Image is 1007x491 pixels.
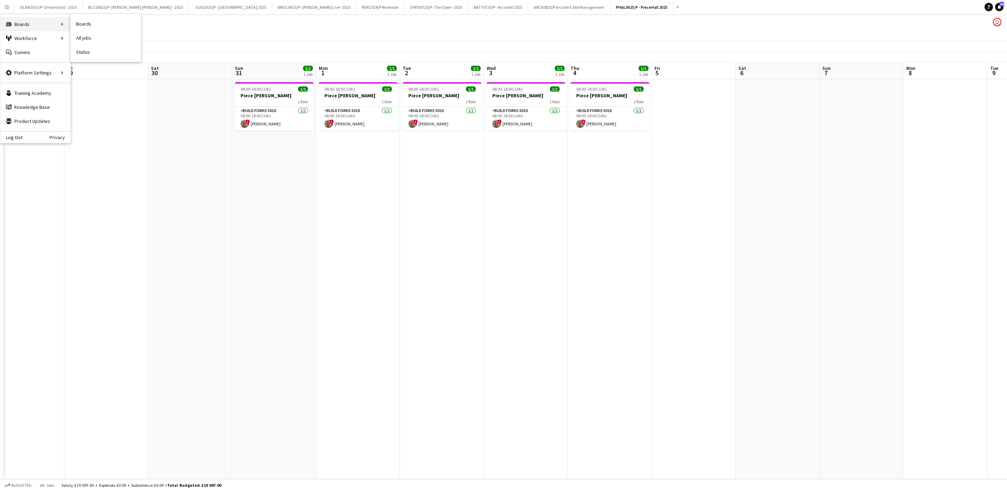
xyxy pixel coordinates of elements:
[151,65,159,71] span: Sat
[0,86,71,100] a: Training Academy
[189,0,272,14] button: JCAS2025/P - [GEOGRAPHIC_DATA] 2025
[298,99,308,104] span: 1 Role
[402,69,411,77] span: 2
[71,45,141,59] a: Status
[303,72,312,77] div: 1 Job
[0,45,71,59] a: Comms
[822,65,831,71] span: Sun
[298,86,308,92] span: 1/1
[330,119,334,124] span: !
[654,65,660,71] span: Fri
[4,482,33,489] button: Budgeted
[234,69,243,77] span: 31
[498,119,502,124] span: !
[50,135,71,140] a: Privacy
[550,86,560,92] span: 1/1
[528,0,610,14] button: ARCA0825/P Arcade X Site Management
[235,107,314,131] app-card-role: Build Forks 50101/108:00-18:00 (10h)![PERSON_NAME]
[571,92,649,99] h3: Piece [PERSON_NAME]
[14,0,83,14] button: DLAN2025/P- Dreamland - 2025
[466,86,476,92] span: 1/1
[989,69,998,77] span: 9
[999,2,1004,6] span: 16
[71,17,141,31] a: Boards
[634,86,644,92] span: 1/1
[571,82,649,131] app-job-card: 08:00-18:00 (10h)1/1Piece [PERSON_NAME]1 RoleBuild Forks 50101/108:00-18:00 (10h)![PERSON_NAME]
[387,72,396,77] div: 1 Job
[581,119,586,124] span: !
[0,17,71,31] div: Boards
[549,99,560,104] span: 1 Role
[0,66,71,80] div: Platform Settings
[576,86,607,92] span: 08:00-18:00 (10h)
[235,82,314,131] app-job-card: 08:00-18:00 (10h)1/1Piece [PERSON_NAME]1 RoleBuild Forks 50101/108:00-18:00 (10h)![PERSON_NAME]
[324,86,355,92] span: 08:00-18:00 (10h)
[319,107,397,131] app-card-role: Build Forks 50101/108:00-18:00 (10h)![PERSON_NAME]
[487,107,565,131] app-card-role: Build Forks 50101/108:00-18:00 (10h)![PERSON_NAME]
[71,31,141,45] a: All jobs
[246,119,250,124] span: !
[319,92,397,99] h3: Piece [PERSON_NAME]
[235,65,243,71] span: Sun
[555,72,564,77] div: 1 Job
[738,65,746,71] span: Sat
[318,69,328,77] span: 1
[905,69,915,77] span: 8
[570,69,579,77] span: 4
[39,483,55,488] span: All jobs
[404,0,468,14] button: OPEN0725/P- The Open- 2025
[466,99,476,104] span: 1 Role
[403,107,481,131] app-card-role: Build Forks 50101/108:00-18:00 (10h)![PERSON_NAME]
[150,69,159,77] span: 30
[387,66,397,71] span: 1/1
[906,65,915,71] span: Mon
[639,72,648,77] div: 1 Job
[303,66,313,71] span: 1/1
[403,65,411,71] span: Tue
[471,66,481,71] span: 1/1
[471,72,480,77] div: 1 Job
[0,100,71,114] a: Knowledge Base
[61,483,221,488] div: Salary £19 697.00 + Expenses £0.00 + Subsistence £0.00 =
[319,82,397,131] app-job-card: 08:00-18:00 (10h)1/1Piece [PERSON_NAME]1 RoleBuild Forks 50101/108:00-18:00 (10h)![PERSON_NAME]
[11,483,32,488] span: Budgeted
[653,69,660,77] span: 5
[487,92,565,99] h3: Piece [PERSON_NAME]
[487,82,565,131] app-job-card: 08:00-18:00 (10h)1/1Piece [PERSON_NAME]1 RoleBuild Forks 50101/108:00-18:00 (10h)![PERSON_NAME]
[633,99,644,104] span: 1 Role
[995,3,1003,11] a: 16
[571,107,649,131] app-card-role: Build Forks 50101/108:00-18:00 (10h)![PERSON_NAME]
[610,0,673,14] button: PHAL0625/P - PieceHall 2025
[821,69,831,77] span: 7
[382,99,392,104] span: 1 Role
[414,119,418,124] span: !
[319,65,328,71] span: Mon
[403,92,481,99] h3: Piece [PERSON_NAME]
[468,0,528,14] button: BATT0725/P - ArcadeX 2025
[83,0,189,14] button: BLCS0625/P- [PERSON_NAME] [PERSON_NAME] - 2025
[990,65,998,71] span: Tue
[0,135,22,140] a: Log Out
[492,86,523,92] span: 08:00-18:00 (10h)
[555,66,565,71] span: 1/1
[356,0,404,14] button: RIVE2024/P Riverside
[0,31,71,45] div: Workforce
[0,114,71,128] a: Product Updates
[403,82,481,131] app-job-card: 08:00-18:00 (10h)1/1Piece [PERSON_NAME]1 RoleBuild Forks 50101/108:00-18:00 (10h)![PERSON_NAME]
[382,86,392,92] span: 1/1
[167,483,221,488] span: Total Budgeted £19 697.00
[272,0,356,14] button: BROC0625/P- [PERSON_NAME] Live- 2025
[737,69,746,77] span: 6
[241,86,271,92] span: 08:00-18:00 (10h)
[486,69,496,77] span: 3
[571,65,579,71] span: Thu
[408,86,439,92] span: 08:00-18:00 (10h)
[639,66,649,71] span: 1/1
[487,65,496,71] span: Wed
[993,18,1001,26] app-user-avatar: Natasha Kinsman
